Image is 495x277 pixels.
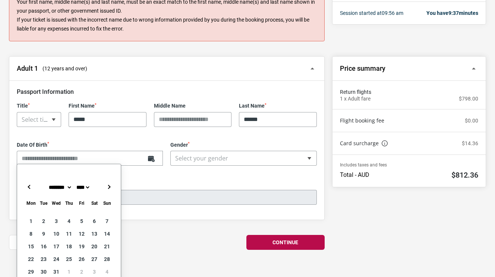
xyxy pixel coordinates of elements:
div: 14 [101,227,113,240]
div: 20 [88,240,101,253]
button: Continue [246,235,325,250]
div: Tuesday [37,199,50,207]
div: 12 [75,227,88,240]
div: 1 [25,215,37,227]
label: Gender [170,142,316,148]
button: Adult 1 (12 years and over) [9,57,324,81]
div: 3 [50,215,63,227]
label: Last Name [239,103,316,109]
button: Price summary [332,57,486,81]
span: Select title [17,112,61,127]
h2: $812.36 [451,171,478,179]
span: Select your gender [170,151,316,166]
div: 8 [25,227,37,240]
div: 18 [63,240,75,253]
label: Date Of Birth [17,142,163,148]
div: 6 [88,215,101,227]
button: Back [9,235,87,250]
span: Select title [22,115,51,124]
div: 22 [25,253,37,265]
div: 10 [50,227,63,240]
div: 28 [101,253,113,265]
div: 4 [63,215,75,227]
div: 24 [50,253,63,265]
p: 1 x Adult fare [340,96,371,102]
p: Includes taxes and fees [340,162,478,168]
span: 09:56 am [382,10,403,16]
div: 7 [101,215,113,227]
span: 9:37 [448,10,459,16]
h2: Adult 1 [17,64,38,73]
div: 5 [75,215,88,227]
p: $0.00 [465,118,478,124]
div: Wednesday [50,199,63,207]
label: First Name [69,103,146,109]
label: Title [17,103,61,109]
div: 17 [50,240,63,253]
a: Card surcharge [340,140,388,147]
p: $14.36 [462,140,478,147]
div: 19 [75,240,88,253]
div: Monday [25,199,37,207]
span: Return flights [340,88,478,96]
div: 25 [63,253,75,265]
div: Thursday [63,199,75,207]
p: Session started at [340,9,403,17]
div: 27 [88,253,101,265]
label: Email Address [17,181,317,187]
div: 15 [25,240,37,253]
div: 26 [75,253,88,265]
h3: Passport Information [17,88,317,95]
div: 16 [37,240,50,253]
div: 9 [37,227,50,240]
span: Select title [17,112,61,127]
p: $798.00 [459,96,478,102]
label: Middle Name [154,103,231,109]
span: (12 years and over) [42,65,87,72]
div: 23 [37,253,50,265]
a: Flight booking fee [340,117,384,124]
span: Select your gender [171,151,316,166]
div: 11 [63,227,75,240]
div: Sunday [101,199,113,207]
div: Saturday [88,199,101,207]
div: 21 [101,240,113,253]
p: Total - AUD [340,171,369,179]
div: 2 [37,215,50,227]
div: Friday [75,199,88,207]
button: → [104,182,113,191]
h2: Price summary [340,64,385,73]
button: ← [25,182,34,191]
span: Select your gender [175,154,228,162]
div: 13 [88,227,101,240]
p: You have minutes [426,9,478,17]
